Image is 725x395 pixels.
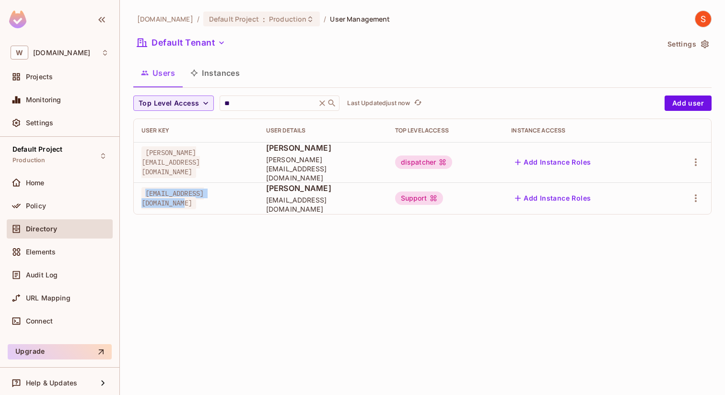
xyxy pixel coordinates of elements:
span: Top Level Access [139,97,199,109]
button: Add Instance Roles [511,155,595,170]
button: Add user [665,96,712,111]
span: [PERSON_NAME][EMAIL_ADDRESS][DOMAIN_NAME] [266,155,380,182]
img: Shubhang Singhal [695,11,711,27]
button: Add Instance Roles [511,191,595,206]
span: Home [26,179,45,187]
div: dispatcher [395,156,453,169]
span: Connect [26,317,53,325]
button: Upgrade [8,344,112,359]
span: [PERSON_NAME] [266,183,380,193]
span: [PERSON_NAME][EMAIL_ADDRESS][DOMAIN_NAME] [141,146,200,178]
span: Projects [26,73,53,81]
button: Default Tenant [133,35,229,50]
div: Instance Access [511,127,654,134]
span: [EMAIL_ADDRESS][DOMAIN_NAME] [141,187,204,209]
button: Settings [664,36,712,52]
div: User Details [266,127,380,134]
span: Monitoring [26,96,61,104]
span: Production [269,14,306,24]
button: Instances [183,61,247,85]
span: Production [12,156,46,164]
span: [PERSON_NAME] [266,143,380,153]
span: refresh [414,98,422,108]
span: Help & Updates [26,379,77,387]
button: refresh [412,97,423,109]
span: Directory [26,225,57,233]
span: Default Project [12,145,62,153]
div: User Key [141,127,251,134]
span: W [11,46,28,60]
button: Users [133,61,183,85]
span: the active workspace [137,14,193,24]
span: Click to refresh data [410,97,423,109]
span: User Management [330,14,390,24]
img: SReyMgAAAABJRU5ErkJggg== [9,11,26,28]
span: Workspace: withpronto.com [33,49,90,57]
span: Policy [26,202,46,210]
button: Top Level Access [133,96,214,111]
li: / [324,14,326,24]
li: / [197,14,199,24]
span: Audit Log [26,271,58,279]
span: Settings [26,119,53,127]
span: Default Project [209,14,259,24]
span: Elements [26,248,56,256]
p: Last Updated just now [347,99,410,107]
span: : [262,15,266,23]
span: URL Mapping [26,294,70,302]
div: Top Level Access [395,127,496,134]
div: Support [395,192,443,205]
span: [EMAIL_ADDRESS][DOMAIN_NAME] [266,195,380,214]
